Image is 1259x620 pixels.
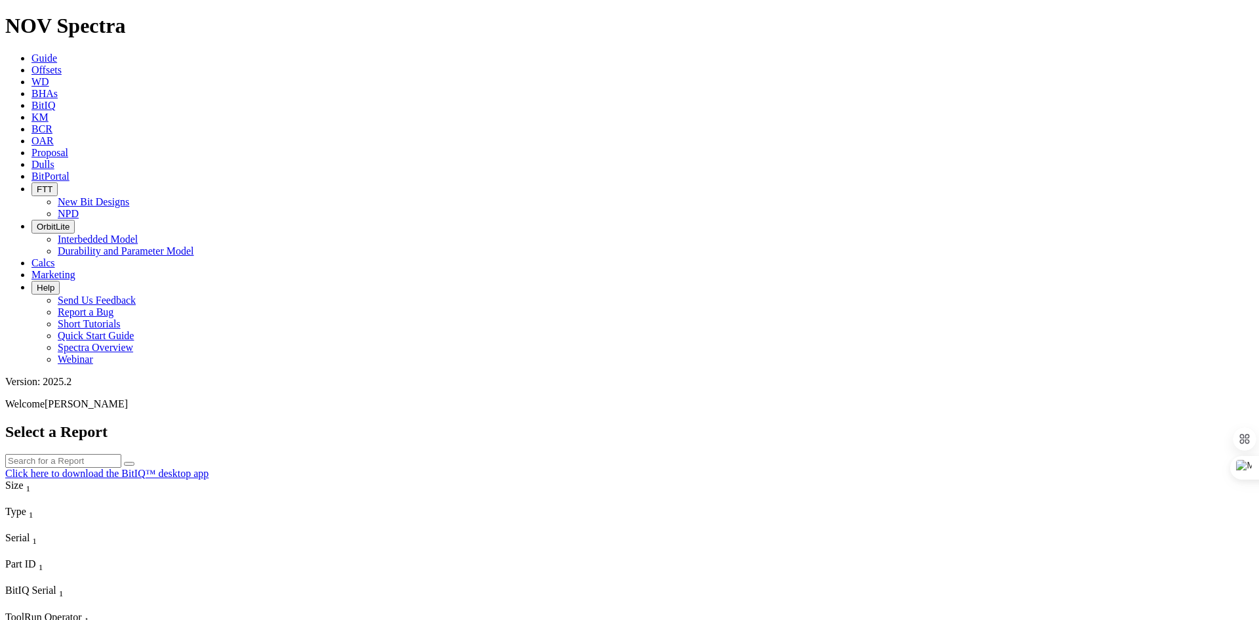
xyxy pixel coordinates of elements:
[31,135,54,146] a: OAR
[5,506,26,517] span: Type
[31,171,70,182] a: BitPortal
[29,510,33,520] sub: 1
[37,222,70,232] span: OrbitLite
[58,295,136,306] a: Send Us Feedback
[5,585,127,599] div: BitIQ Serial Sort None
[26,480,31,491] span: Sort None
[26,484,31,493] sub: 1
[5,480,24,491] span: Size
[31,220,75,234] button: OrbitLite
[31,52,57,64] a: Guide
[5,585,56,596] span: BitIQ Serial
[5,14,1254,38] h1: NOV Spectra
[31,123,52,134] a: BCR
[5,480,127,494] div: Size Sort None
[5,480,127,506] div: Sort None
[58,208,79,219] a: NPD
[5,454,121,468] input: Search for a Report
[31,100,55,111] a: BitIQ
[39,558,43,569] span: Sort None
[31,182,58,196] button: FTT
[5,573,127,585] div: Column Menu
[5,558,127,573] div: Part ID Sort None
[5,506,127,532] div: Sort None
[5,506,127,520] div: Type Sort None
[32,532,37,543] span: Sort None
[5,600,127,611] div: Column Menu
[58,318,121,329] a: Short Tutorials
[58,342,133,353] a: Spectra Overview
[31,76,49,87] a: WD
[5,585,127,611] div: Sort None
[58,354,93,365] a: Webinar
[58,196,129,207] a: New Bit Designs
[31,147,68,158] a: Proposal
[5,423,1254,441] h2: Select a Report
[5,468,209,479] a: Click here to download the BitIQ™ desktop app
[31,257,55,268] a: Calcs
[5,532,30,543] span: Serial
[58,306,113,318] a: Report a Bug
[45,398,128,409] span: [PERSON_NAME]
[5,547,127,558] div: Column Menu
[31,281,60,295] button: Help
[29,506,33,517] span: Sort None
[5,398,1254,410] p: Welcome
[31,159,54,170] a: Dulls
[31,88,58,99] a: BHAs
[5,532,127,558] div: Sort None
[5,376,1254,388] div: Version: 2025.2
[58,330,134,341] a: Quick Start Guide
[5,558,36,569] span: Part ID
[5,520,127,532] div: Column Menu
[5,532,127,547] div: Serial Sort None
[58,234,138,245] a: Interbedded Model
[5,558,127,585] div: Sort None
[59,589,64,599] sub: 1
[32,536,37,546] sub: 1
[59,585,64,596] span: Sort None
[31,64,62,75] a: Offsets
[58,245,194,257] a: Durability and Parameter Model
[37,184,52,194] span: FTT
[31,112,49,123] a: KM
[5,494,127,506] div: Column Menu
[37,283,54,293] span: Help
[31,269,75,280] a: Marketing
[39,562,43,572] sub: 1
